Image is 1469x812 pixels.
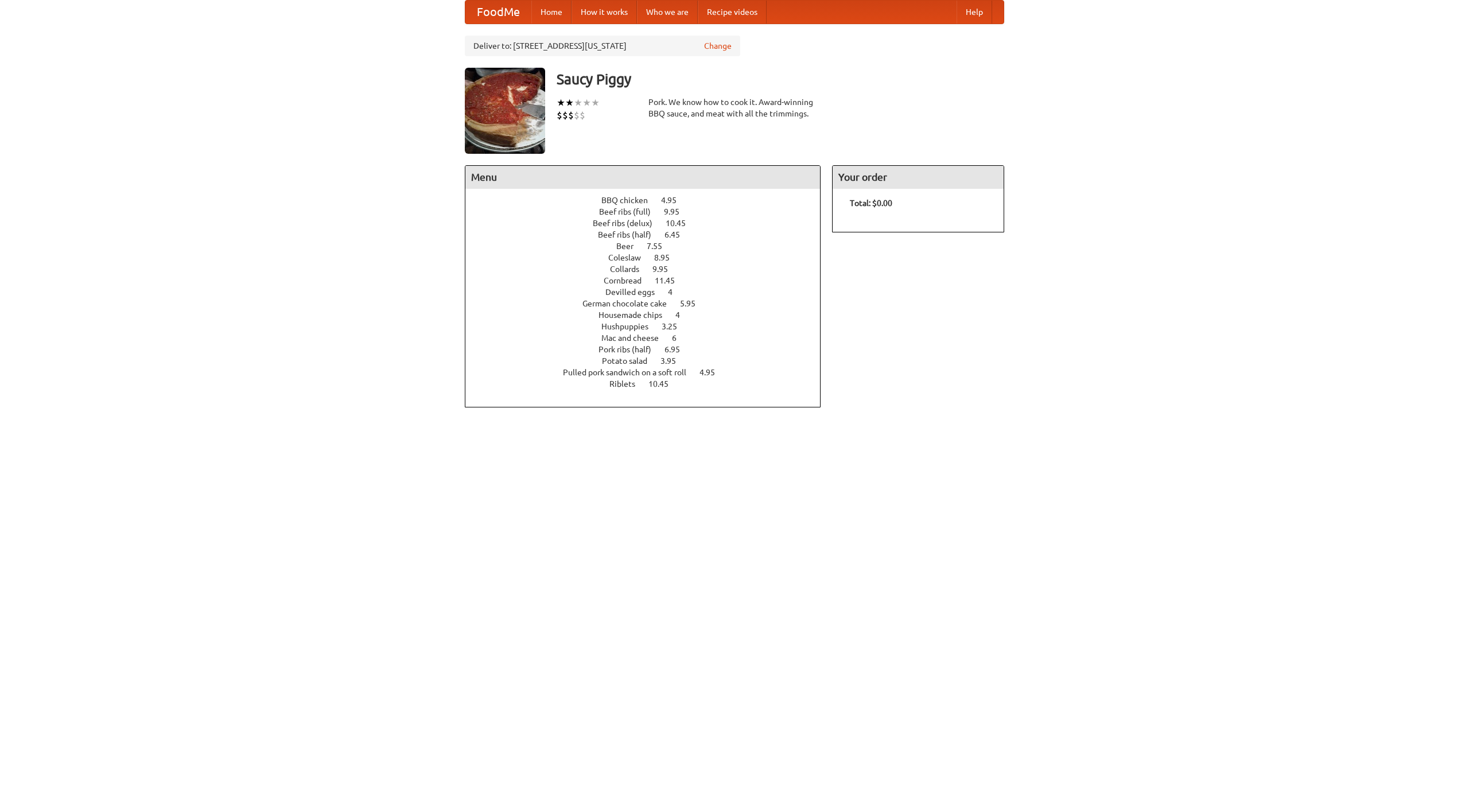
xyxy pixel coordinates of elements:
a: Devilled eggs 4 [605,287,694,297]
li: ★ [557,96,565,109]
span: 3.25 [662,322,689,331]
a: Pork ribs (half) 6.95 [599,345,701,354]
a: Potato salad 3.95 [602,356,697,366]
span: Beef ribs (half) [598,230,663,239]
a: Beer 7.55 [616,242,683,251]
span: 10.45 [648,379,680,388]
a: Mac and cheese 6 [601,333,698,343]
span: 5.95 [680,299,707,308]
span: 9.95 [664,207,691,216]
a: Recipe videos [698,1,767,24]
span: Beer [616,242,645,251]
span: Cornbread [604,276,653,285]
a: Riblets 10.45 [609,379,690,388]
span: 10.45 [666,219,697,228]
span: Pulled pork sandwich on a soft roll [563,368,698,377]
a: FoodMe [465,1,531,24]
b: Total: $0.00 [850,199,892,208]
span: 6 [672,333,688,343]
h4: Your order [833,166,1004,189]
span: Beef ribs (full) [599,207,662,216]
a: Help [957,1,992,24]
span: 11.45 [655,276,686,285]
span: Riblets [609,379,647,388]
span: 4 [675,310,691,320]
span: 3.95 [660,356,687,366]
li: $ [574,109,580,122]
a: Cornbread 11.45 [604,276,696,285]
span: 9.95 [652,265,679,274]
span: 4.95 [699,368,726,377]
span: Beef ribs (delux) [593,219,664,228]
span: German chocolate cake [582,299,678,308]
span: 4 [668,287,684,297]
span: 6.45 [664,230,691,239]
div: Deliver to: [STREET_ADDRESS][US_STATE] [465,36,740,56]
li: $ [557,109,562,122]
span: Potato salad [602,356,659,366]
a: Beef ribs (half) 6.45 [598,230,701,239]
a: Housemade chips 4 [599,310,701,320]
span: 4.95 [661,196,688,205]
a: Pulled pork sandwich on a soft roll 4.95 [563,368,736,377]
span: 6.95 [664,345,691,354]
a: Hushpuppies 3.25 [601,322,698,331]
li: ★ [574,96,582,109]
div: Pork. We know how to cook it. Award-winning BBQ sauce, and meat with all the trimmings. [648,96,821,119]
a: Home [531,1,572,24]
span: Housemade chips [599,310,674,320]
li: ★ [591,96,600,109]
h4: Menu [465,166,820,189]
a: Who we are [637,1,698,24]
h3: Saucy Piggy [557,68,1004,91]
span: 8.95 [654,253,681,262]
img: angular.jpg [465,68,545,154]
span: Coleslaw [608,253,652,262]
a: How it works [572,1,637,24]
span: Devilled eggs [605,287,666,297]
a: German chocolate cake 5.95 [582,299,717,308]
li: ★ [582,96,591,109]
span: 7.55 [647,242,674,251]
span: Pork ribs (half) [599,345,663,354]
a: Beef ribs (full) 9.95 [599,207,701,216]
a: Coleslaw 8.95 [608,253,691,262]
span: Collards [610,265,651,274]
span: Mac and cheese [601,333,670,343]
span: Hushpuppies [601,322,660,331]
a: Change [704,40,732,52]
li: ★ [565,96,574,109]
a: Collards 9.95 [610,265,689,274]
li: $ [580,109,585,122]
span: BBQ chicken [601,196,659,205]
a: Beef ribs (delux) 10.45 [593,219,707,228]
a: BBQ chicken 4.95 [601,196,698,205]
li: $ [562,109,568,122]
li: $ [568,109,574,122]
